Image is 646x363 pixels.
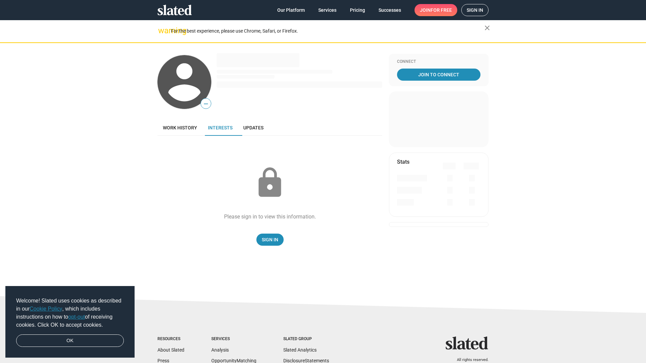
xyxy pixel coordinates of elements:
div: cookieconsent [5,286,135,358]
div: Services [211,336,256,342]
a: Join To Connect [397,69,480,81]
span: — [201,99,211,108]
a: Our Platform [272,4,310,16]
span: Services [318,4,336,16]
span: Interests [208,125,232,130]
a: About Slated [157,347,184,353]
a: Successes [373,4,406,16]
a: Services [313,4,342,16]
span: Sign In [262,234,278,246]
a: Slated Analytics [283,347,317,353]
span: Join [420,4,452,16]
a: Updates [238,120,269,136]
a: dismiss cookie message [16,334,124,347]
a: Work history [157,120,203,136]
mat-icon: warning [158,27,166,35]
a: Cookie Policy [30,306,62,312]
span: for free [431,4,452,16]
a: Sign In [256,234,284,246]
span: Our Platform [277,4,305,16]
a: opt-out [68,314,85,320]
div: Connect [397,59,480,65]
div: Resources [157,336,184,342]
mat-card-title: Stats [397,158,409,165]
span: Sign in [467,4,483,16]
span: Work history [163,125,197,130]
a: Joinfor free [415,4,457,16]
mat-icon: lock [253,166,287,200]
span: Updates [243,125,263,130]
div: Slated Group [283,336,329,342]
a: Analysis [211,347,229,353]
div: Please sign in to view this information. [224,213,316,220]
a: Interests [203,120,238,136]
span: Successes [379,4,401,16]
div: For the best experience, please use Chrome, Safari, or Firefox. [171,27,485,36]
span: Pricing [350,4,365,16]
a: Pricing [345,4,370,16]
a: Sign in [461,4,489,16]
span: Join To Connect [398,69,479,81]
mat-icon: close [483,24,491,32]
span: Welcome! Slated uses cookies as described in our , which includes instructions on how to of recei... [16,297,124,329]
